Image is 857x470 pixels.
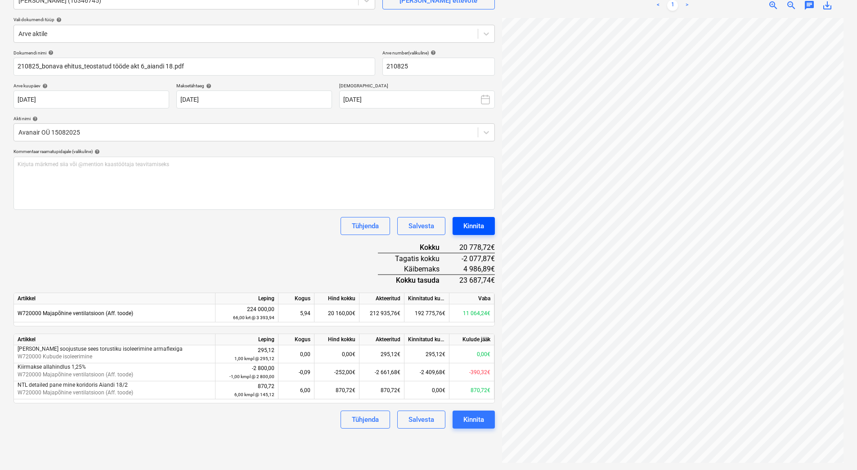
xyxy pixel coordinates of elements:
input: Dokumendi nimi [13,58,375,76]
span: help [46,50,54,55]
div: -2 077,87€ [454,253,495,264]
input: Arve number [382,58,495,76]
button: Tühjenda [341,411,390,429]
span: NTL detailed pane mine koridoris Aiandi 18/2 [18,382,128,388]
div: 224 000,00 [219,305,274,322]
div: Arve kuupäev [13,83,169,89]
div: Kulude jääk [449,334,494,345]
input: Tähtaega pole määratud [176,90,332,108]
div: Leping [215,334,278,345]
div: 0,00 [278,345,314,363]
div: 11 064,24€ [449,304,494,322]
div: Hind kokku [314,293,359,304]
div: 212 935,76€ [359,304,404,322]
div: Dokumendi nimi [13,50,375,56]
span: help [54,17,62,23]
small: 66,00 krt @ 3 393,94 [233,315,274,320]
div: -2 409,68€ [404,363,449,381]
div: 870,72 [219,382,274,399]
span: Katuse soojustuse sees torustiku isoleerimine armaflexiga [18,346,183,352]
div: Akteeritud [359,293,404,304]
small: -1,00 kmpl @ 2 800,00 [229,374,274,379]
iframe: Chat Widget [812,427,857,470]
small: 6,00 kmpl @ 145,12 [234,392,274,397]
div: -2 800,00 [219,364,274,381]
div: Kokku tasuda [378,275,454,285]
div: Maksetähtaeg [176,83,332,89]
div: Tühjenda [352,414,379,425]
div: -390,32€ [449,363,494,381]
button: Salvesta [397,217,445,235]
div: Salvesta [408,220,434,232]
div: 0,00€ [449,345,494,363]
div: Tagatis kokku [378,253,454,264]
div: Artikkel [14,293,215,304]
div: 20 778,72€ [454,242,495,253]
div: Kinnitatud kulud [404,293,449,304]
div: 20 160,00€ [314,304,359,322]
span: W720000 Majapõhine ventilatsioon (Aff. toode) [18,371,133,378]
div: 6,00 [278,381,314,399]
div: Vaba [449,293,494,304]
div: Kogus [278,293,314,304]
div: Leping [215,293,278,304]
div: 192 775,76€ [404,304,449,322]
div: Kinnita [463,414,484,425]
div: 23 687,74€ [454,275,495,285]
span: help [204,83,211,89]
div: Kinnitatud kulud [404,334,449,345]
span: help [429,50,436,55]
span: help [40,83,48,89]
div: 5,94 [278,304,314,322]
div: Kokku [378,242,454,253]
div: Tühjenda [352,220,379,232]
div: Kommentaar raamatupidajale (valikuline) [13,149,495,154]
div: -0,09 [278,363,314,381]
button: Kinnita [453,217,495,235]
div: 0,00€ [314,345,359,363]
div: 295,12€ [404,345,449,363]
span: W720000 Majapõhine ventilatsioon (Aff. toode) [18,310,133,316]
div: Akteeritud [359,334,404,345]
button: Salvesta [397,411,445,429]
button: [DATE] [339,90,495,108]
div: 0,00€ [404,381,449,399]
button: Tühjenda [341,217,390,235]
div: 295,12€ [359,345,404,363]
div: 870,72€ [314,381,359,399]
span: W720000 Majapõhine ventilatsioon (Aff. toode) [18,389,133,396]
div: Akti nimi [13,116,495,122]
div: Arve number (valikuline) [382,50,495,56]
div: -252,00€ [314,363,359,381]
span: help [31,116,38,122]
div: Artikkel [14,334,215,345]
div: Vali dokumendi tüüp [13,17,495,23]
span: W720000 Kubude isoleerimine [18,353,92,360]
div: 295,12 [219,346,274,363]
button: Kinnita [453,411,495,429]
p: [DEMOGRAPHIC_DATA] [339,83,495,90]
span: help [93,149,100,154]
div: Kogus [278,334,314,345]
div: 870,72€ [449,381,494,399]
div: Käibemaks [378,264,454,275]
div: 4 986,89€ [454,264,495,275]
small: 1,00 kmpl @ 295,12 [234,356,274,361]
div: Kinnita [463,220,484,232]
input: Arve kuupäeva pole määratud. [13,90,169,108]
span: Kiirmakse allahindlus 1,25% [18,364,86,370]
div: Salvesta [408,414,434,425]
div: 870,72€ [359,381,404,399]
div: -2 661,68€ [359,363,404,381]
div: Hind kokku [314,334,359,345]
